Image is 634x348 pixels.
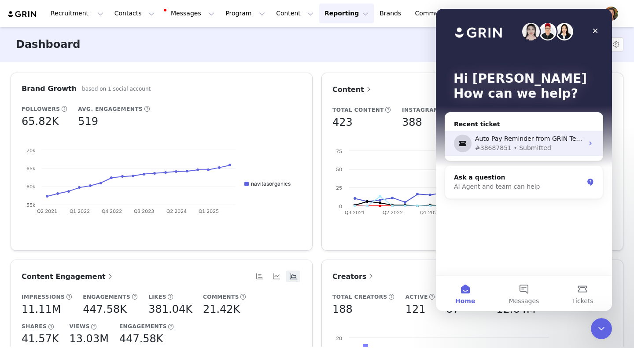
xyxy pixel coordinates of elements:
h5: based on 1 social account [82,85,151,93]
button: Contacts [109,4,160,23]
a: Content [332,84,373,95]
h5: Total Creators [332,293,387,301]
a: Brands [374,4,409,23]
text: Q2 2022 [383,209,403,216]
a: Tasks [559,4,579,23]
button: Recruitment [45,4,109,23]
h5: 188 [332,301,353,317]
text: Q1 2022 [70,208,90,214]
button: Notifications [579,4,598,23]
text: Q3 2021 [345,209,365,216]
h5: 121 [405,301,426,317]
h5: Shares [22,322,47,330]
button: Profile [599,7,627,21]
span: Content [332,85,373,94]
text: 75 [336,148,342,154]
h3: Brand Growth [22,84,77,94]
button: Reporting [319,4,374,23]
text: Q2 2021 [37,208,57,214]
h5: Likes [148,293,166,301]
h5: 388 [402,114,422,130]
text: navitasorganics [251,180,291,187]
h3: Dashboard [16,37,80,52]
button: Program [220,4,270,23]
h5: 13.03M [69,331,108,347]
h5: 21.42K [203,301,240,317]
img: b1bf456a-9fcb-45d2-aad8-24038500a953.jpg [604,7,618,21]
text: 60k [26,183,35,190]
h5: Followers [22,105,60,113]
iframe: Intercom live chat [591,318,612,339]
h5: Active [405,293,428,301]
button: Messages [160,4,220,23]
button: Search [539,4,559,23]
h5: 447.58K [119,331,163,347]
h5: Comments [203,293,239,301]
text: Q1 2025 [199,208,219,214]
text: 55k [26,202,35,208]
text: Q1 2023 [420,209,440,216]
h5: 65.82K [22,114,59,129]
text: Q3 2023 [134,208,154,214]
h5: 11.11M [22,301,61,317]
a: Creators [332,271,375,282]
iframe: Intercom live chat [436,9,612,311]
h5: Engagements [83,293,130,301]
h5: Views [69,322,89,330]
h5: 447.58K [83,301,127,317]
a: Content Engagement [22,271,114,282]
h5: Impressions [22,293,65,301]
text: 20 [336,335,342,341]
h5: Avg. Engagements [78,105,143,113]
h5: Total Content [332,106,384,114]
h5: 41.57K [22,331,59,347]
h5: 381.04K [148,301,192,317]
text: 50 [336,166,342,172]
h5: Engagements [119,322,167,330]
h5: 423 [332,114,353,130]
text: 0 [339,203,342,209]
img: grin logo [7,10,38,18]
text: 65k [26,165,35,172]
text: Q4 2022 [102,208,122,214]
span: Content Engagement [22,272,114,281]
text: 25 [336,185,342,191]
span: Creators [332,272,375,281]
a: Community [410,4,460,23]
text: Q2 2024 [166,208,187,214]
text: 70k [26,147,35,154]
h5: 519 [78,114,98,129]
h5: Instagram [402,106,439,114]
button: Content [271,4,319,23]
